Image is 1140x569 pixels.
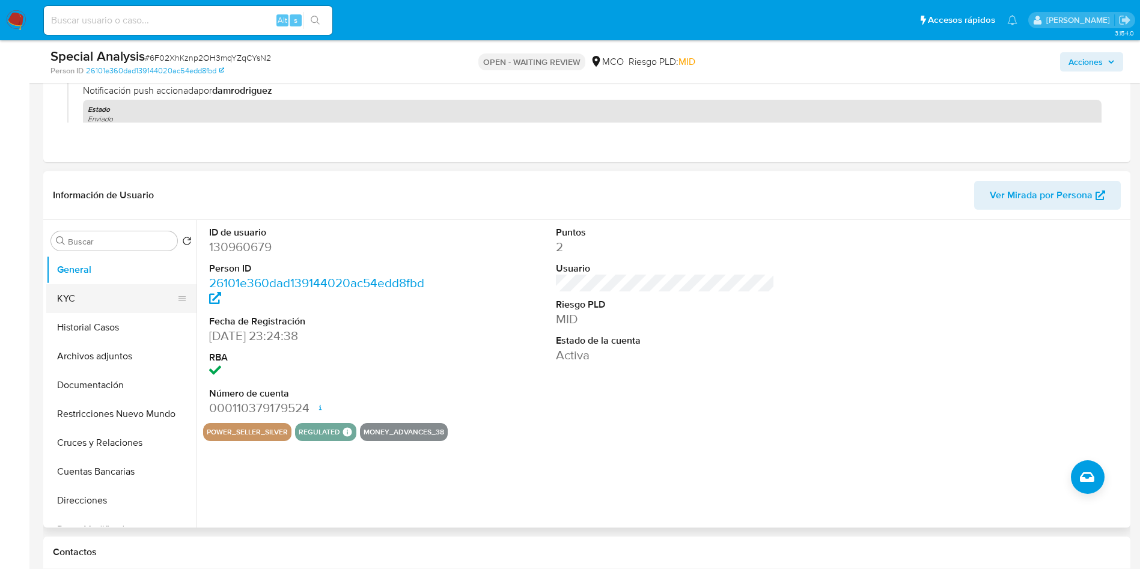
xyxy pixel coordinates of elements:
[678,55,695,68] span: MID
[46,371,197,400] button: Documentación
[556,262,775,275] dt: Usuario
[1118,14,1131,26] a: Salir
[209,351,428,364] dt: RBA
[46,313,197,342] button: Historial Casos
[364,430,444,434] button: money_advances_38
[278,14,287,26] span: Alt
[299,430,340,434] button: regulated
[303,12,328,29] button: search-icon
[1046,14,1114,26] p: damian.rodriguez@mercadolibre.com
[83,84,1102,97] span: Notificación push accionada por
[50,46,145,65] b: Special Analysis
[88,104,110,115] b: Estado
[209,387,428,400] dt: Número de cuenta
[209,400,428,416] dd: 000110379179524
[46,486,197,515] button: Direcciones
[294,14,297,26] span: s
[1007,15,1017,25] a: Notificaciones
[46,515,197,544] button: Datos Modificados
[556,298,775,311] dt: Riesgo PLD
[46,457,197,486] button: Cuentas Bancarias
[928,14,995,26] span: Accesos rápidos
[1115,28,1134,38] span: 3.154.0
[590,55,624,68] div: MCO
[86,65,224,76] a: 26101e360dad139144020ac54edd8fbd
[556,239,775,255] dd: 2
[209,226,428,239] dt: ID de usuario
[209,327,428,344] dd: [DATE] 23:24:38
[145,52,271,64] span: # 6F02XhKznp2OH3mqYZqCYsN2
[556,347,775,364] dd: Activa
[46,284,187,313] button: KYC
[53,189,154,201] h1: Información de Usuario
[1068,52,1103,72] span: Acciones
[50,65,84,76] b: Person ID
[974,181,1121,210] button: Ver Mirada por Persona
[46,255,197,284] button: General
[556,334,775,347] dt: Estado de la cuenta
[556,226,775,239] dt: Puntos
[556,311,775,327] dd: MID
[46,400,197,428] button: Restricciones Nuevo Mundo
[207,430,288,434] button: power_seller_silver
[629,55,695,68] span: Riesgo PLD:
[209,315,428,328] dt: Fecha de Registración
[46,428,197,457] button: Cruces y Relaciones
[209,262,428,275] dt: Person ID
[212,84,272,97] b: damrodriguez
[182,236,192,249] button: Volver al orden por defecto
[68,236,172,247] input: Buscar
[209,239,428,255] dd: 130960679
[44,13,332,28] input: Buscar usuario o caso...
[53,546,1121,558] h1: Contactos
[209,274,424,308] a: 26101e360dad139144020ac54edd8fbd
[1060,52,1123,72] button: Acciones
[88,114,113,124] i: Enviado
[46,342,197,371] button: Archivos adjuntos
[478,53,585,70] p: OPEN - WAITING REVIEW
[990,181,1093,210] span: Ver Mirada por Persona
[56,236,66,246] button: Buscar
